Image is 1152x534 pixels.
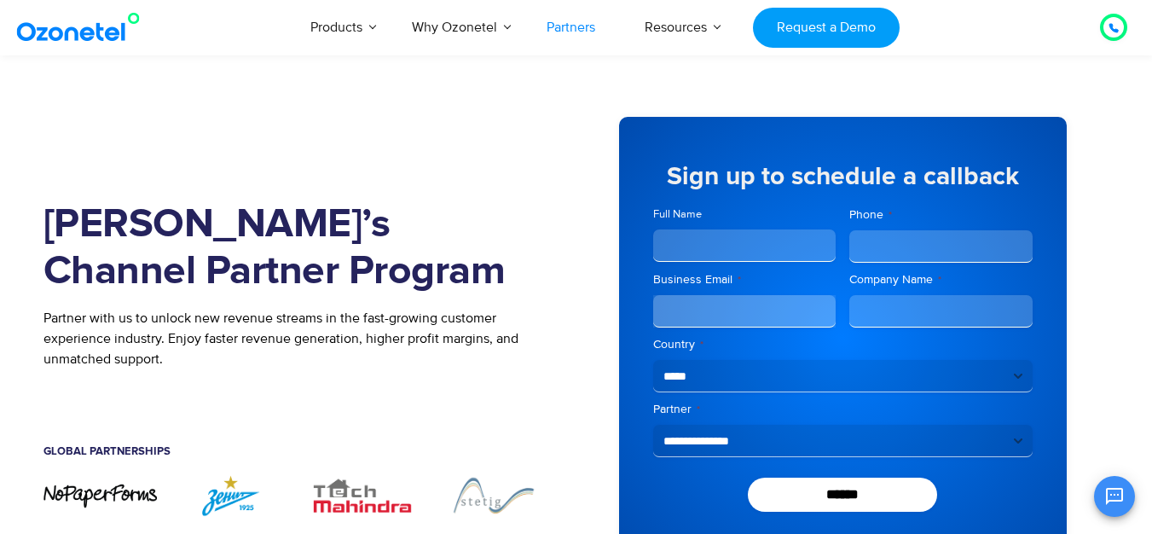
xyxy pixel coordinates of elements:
[1094,476,1135,517] button: Open chat
[174,474,288,516] div: 2 / 7
[753,8,899,48] a: Request a Demo
[43,308,551,369] p: Partner with us to unlock new revenue streams in the fast-growing customer experience industry. E...
[43,483,158,509] img: nopaperforms
[43,201,551,295] h1: [PERSON_NAME]’s Channel Partner Program
[849,271,1033,288] label: Company Name
[43,483,158,509] div: 1 / 7
[437,474,551,516] div: 4 / 7
[653,206,837,223] label: Full Name
[305,474,420,516] div: 3 / 7
[43,446,551,457] h5: Global Partnerships
[174,474,288,516] img: ZENIT
[653,164,1033,189] h5: Sign up to schedule a callback
[43,474,551,516] div: Image Carousel
[653,271,837,288] label: Business Email
[653,336,1033,353] label: Country
[437,474,551,516] img: Stetig
[653,401,1033,418] label: Partner
[305,474,420,516] img: TechMahindra
[849,206,1033,223] label: Phone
